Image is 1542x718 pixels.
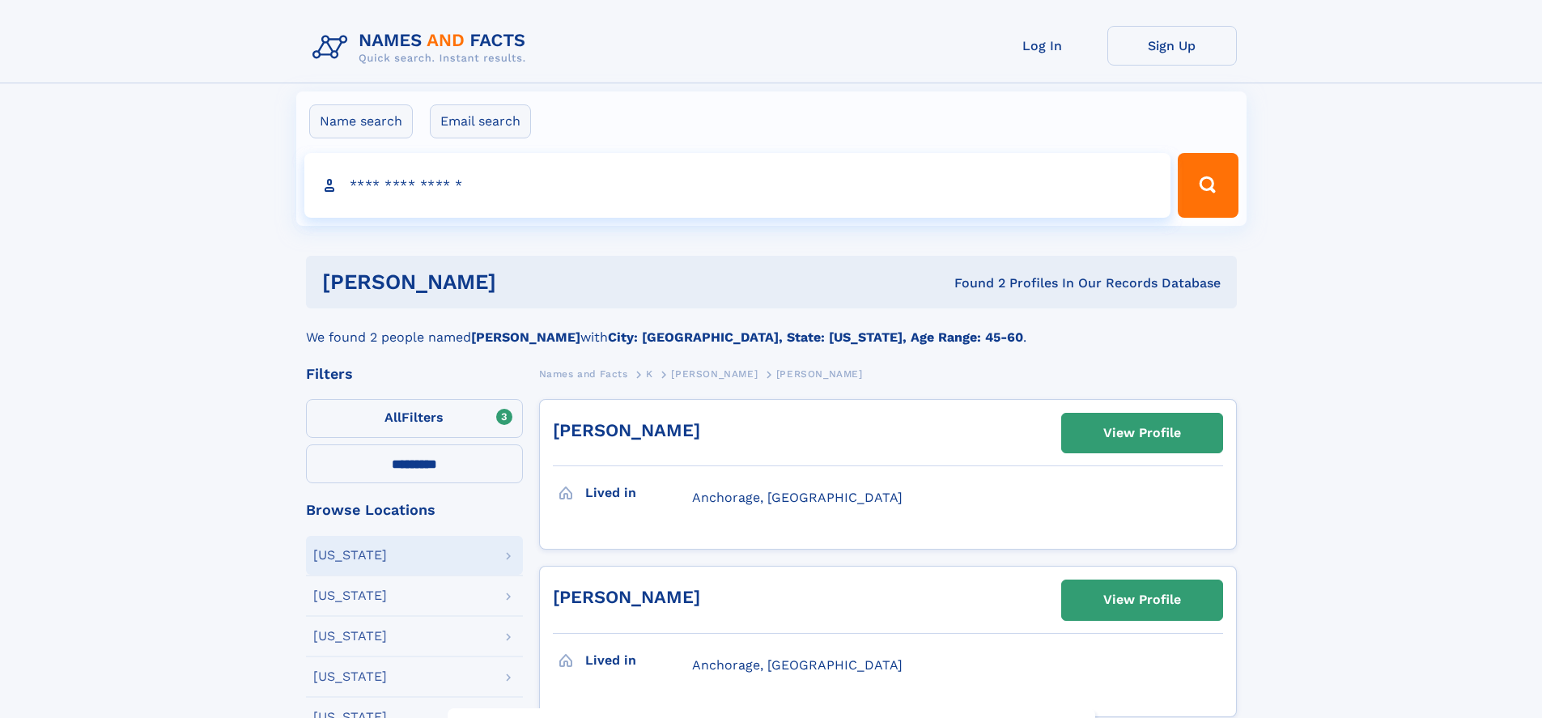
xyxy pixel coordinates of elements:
[306,308,1237,347] div: We found 2 people named with .
[309,104,413,138] label: Name search
[306,503,523,517] div: Browse Locations
[585,479,692,507] h3: Lived in
[313,549,387,562] div: [US_STATE]
[1062,414,1222,452] a: View Profile
[306,399,523,438] label: Filters
[306,367,523,381] div: Filters
[585,647,692,674] h3: Lived in
[1103,414,1181,452] div: View Profile
[313,589,387,602] div: [US_STATE]
[1107,26,1237,66] a: Sign Up
[471,329,580,345] b: [PERSON_NAME]
[313,630,387,643] div: [US_STATE]
[776,368,863,380] span: [PERSON_NAME]
[692,490,903,505] span: Anchorage, [GEOGRAPHIC_DATA]
[304,153,1171,218] input: search input
[322,272,725,292] h1: [PERSON_NAME]
[1062,580,1222,619] a: View Profile
[539,363,628,384] a: Names and Facts
[1103,581,1181,618] div: View Profile
[671,368,758,380] span: [PERSON_NAME]
[1178,153,1238,218] button: Search Button
[646,368,653,380] span: K
[608,329,1023,345] b: City: [GEOGRAPHIC_DATA], State: [US_STATE], Age Range: 45-60
[692,657,903,673] span: Anchorage, [GEOGRAPHIC_DATA]
[978,26,1107,66] a: Log In
[430,104,531,138] label: Email search
[553,420,700,440] a: [PERSON_NAME]
[553,587,700,607] a: [PERSON_NAME]
[306,26,539,70] img: Logo Names and Facts
[646,363,653,384] a: K
[671,363,758,384] a: [PERSON_NAME]
[725,274,1221,292] div: Found 2 Profiles In Our Records Database
[313,670,387,683] div: [US_STATE]
[384,410,401,425] span: All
